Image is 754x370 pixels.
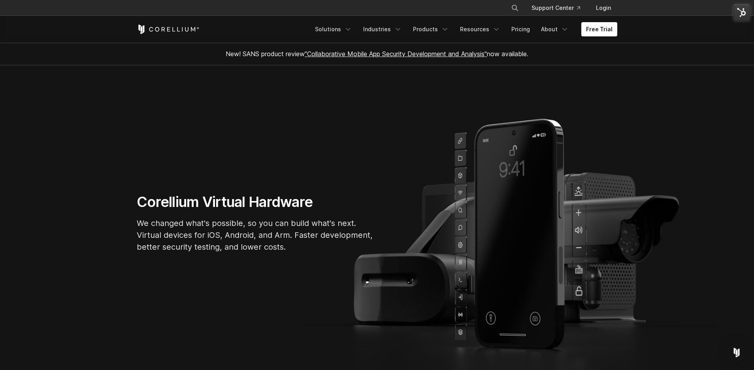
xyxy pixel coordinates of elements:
[137,217,374,253] p: We changed what's possible, so you can build what's next. Virtual devices for iOS, Android, and A...
[508,1,522,15] button: Search
[305,50,487,58] a: "Collaborative Mobile App Security Development and Analysis"
[455,22,505,36] a: Resources
[310,22,617,36] div: Navigation Menu
[358,22,407,36] a: Industries
[507,22,535,36] a: Pricing
[727,343,746,362] div: Open Intercom Messenger
[137,25,200,34] a: Corellium Home
[581,22,617,36] a: Free Trial
[408,22,454,36] a: Products
[501,1,617,15] div: Navigation Menu
[536,22,573,36] a: About
[310,22,357,36] a: Solutions
[226,50,528,58] span: New! SANS product review now available.
[590,1,617,15] a: Login
[525,1,586,15] a: Support Center
[137,193,374,211] h1: Corellium Virtual Hardware
[733,4,750,21] img: HubSpot Tools Menu Toggle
